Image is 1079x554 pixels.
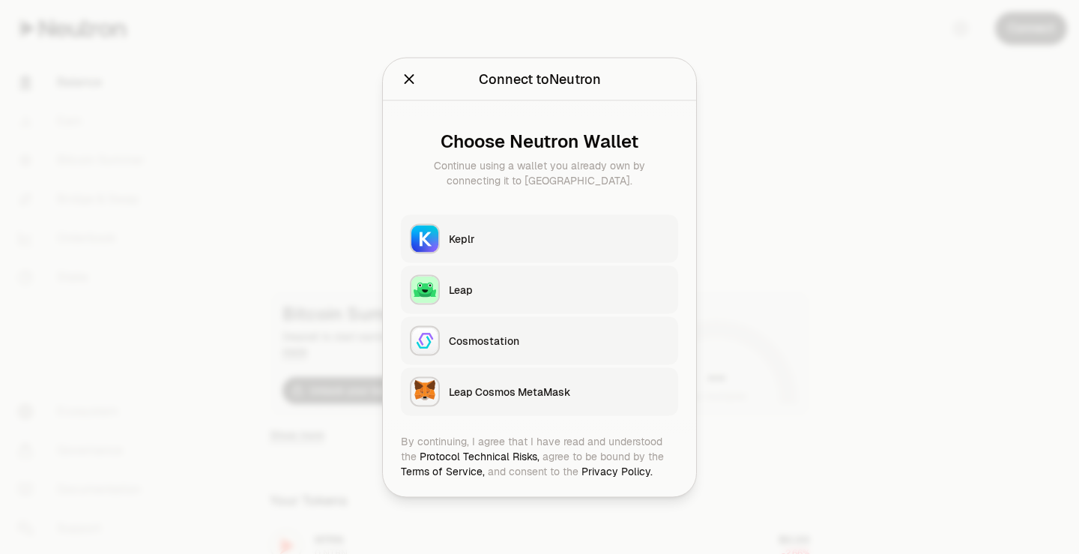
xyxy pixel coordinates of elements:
div: Cosmostation [449,333,669,348]
button: Close [401,68,417,89]
button: Leap Cosmos MetaMaskLeap Cosmos MetaMask [401,367,678,415]
img: Cosmostation [411,327,438,354]
div: Continue using a wallet you already own by connecting it to [GEOGRAPHIC_DATA]. [413,157,666,187]
div: By continuing, I agree that I have read and understood the agree to be bound by the and consent t... [401,433,678,478]
a: Protocol Technical Risks, [420,449,539,463]
img: Keplr [411,225,438,252]
div: Keplr [449,231,669,246]
button: CosmostationCosmostation [401,316,678,364]
div: Leap [449,282,669,297]
button: KeplrKeplr [401,214,678,262]
div: Choose Neutron Wallet [413,130,666,151]
img: Leap Cosmos MetaMask [411,378,438,405]
a: Terms of Service, [401,464,485,478]
button: LeapLeap [401,265,678,313]
div: Connect to Neutron [479,68,601,89]
a: Privacy Policy. [581,464,653,478]
img: Leap [411,276,438,303]
div: Leap Cosmos MetaMask [449,384,669,399]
